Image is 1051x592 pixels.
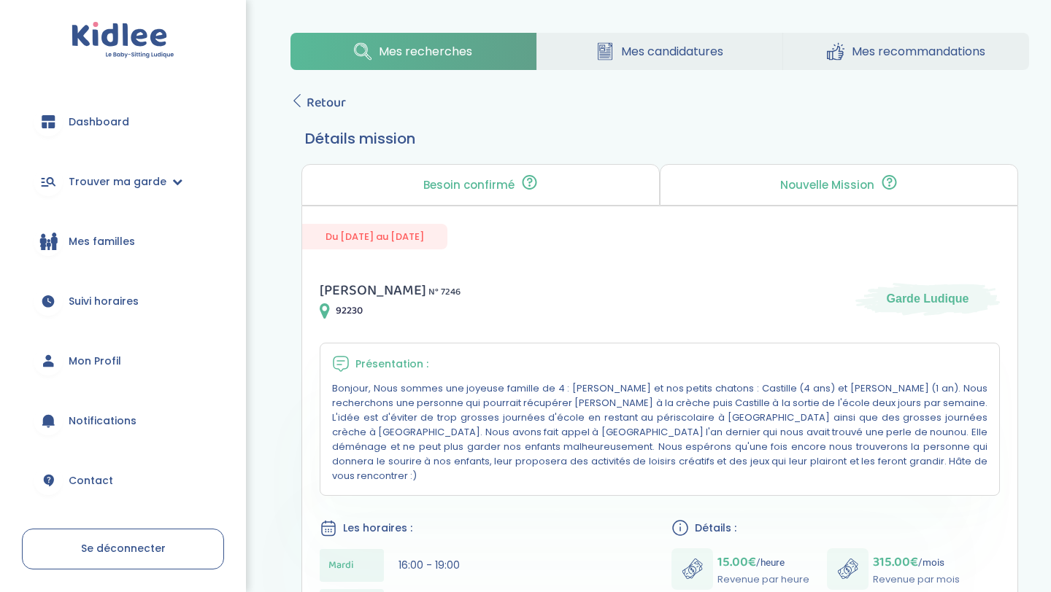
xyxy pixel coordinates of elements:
[22,529,224,569] a: Se déconnecter
[290,93,346,113] a: Retour
[320,279,426,302] span: [PERSON_NAME]
[72,22,174,59] img: logo.svg
[307,93,346,113] span: Retour
[305,128,1015,149] h3: Détails mission
[423,179,515,191] p: Besoin confirmé
[428,284,461,300] span: N° 7246
[22,215,224,268] a: Mes familles
[69,174,166,190] span: Trouver ma garde
[355,357,428,372] span: Présentation :
[783,33,1029,70] a: Mes recommandations
[717,552,756,572] span: 15.00€
[336,303,363,319] span: 92230
[343,521,412,536] span: Les horaires :
[302,224,447,249] span: Du [DATE] au [DATE]
[69,234,135,249] span: Mes familles
[621,42,723,61] span: Mes candidatures
[22,155,224,208] a: Trouver ma garde
[69,294,139,309] span: Suivi horaires
[537,33,782,70] a: Mes candidatures
[69,114,129,130] span: Dashboard
[887,291,969,307] span: Garde Ludique
[379,42,472,61] span: Mes recherches
[780,179,874,191] p: Nouvelle Mission
[873,552,960,572] p: /mois
[22,454,224,507] a: Contact
[81,541,166,556] span: Se déconnecter
[69,354,121,369] span: Mon Profil
[852,42,985,61] span: Mes recommandations
[332,381,988,483] p: Bonjour, Nous sommes une joyeuse famille de 4 : [PERSON_NAME] et nos petits chatons : Castille (4...
[717,572,809,587] p: Revenue par heure
[22,96,224,148] a: Dashboard
[717,552,809,572] p: /heure
[695,521,736,536] span: Détails :
[69,413,136,429] span: Notifications
[399,558,460,572] span: 16:00 - 19:00
[290,33,536,70] a: Mes recherches
[22,275,224,327] a: Suivi horaires
[69,473,113,488] span: Contact
[22,335,224,387] a: Mon Profil
[873,552,918,572] span: 315.00€
[873,572,960,587] p: Revenue par mois
[22,394,224,447] a: Notifications
[328,558,354,573] span: Mardi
